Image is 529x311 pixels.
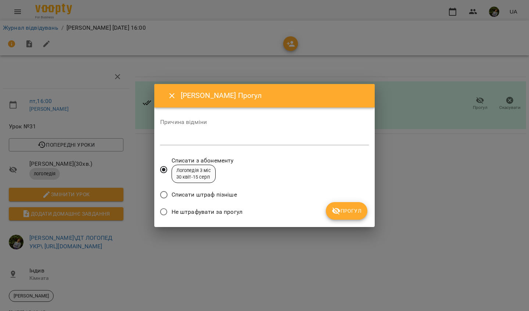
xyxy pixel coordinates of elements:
[163,87,181,105] button: Close
[326,202,367,220] button: Прогул
[181,90,366,101] h6: [PERSON_NAME] Прогул
[172,156,234,165] span: Списати з абонементу
[172,208,242,216] span: Не штрафувати за прогул
[176,167,211,181] div: Логопедія 3 міс 30 квіт - 15 серп
[332,206,361,215] span: Прогул
[160,119,369,125] label: Причина відміни
[172,190,237,199] span: Списати штраф пізніше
